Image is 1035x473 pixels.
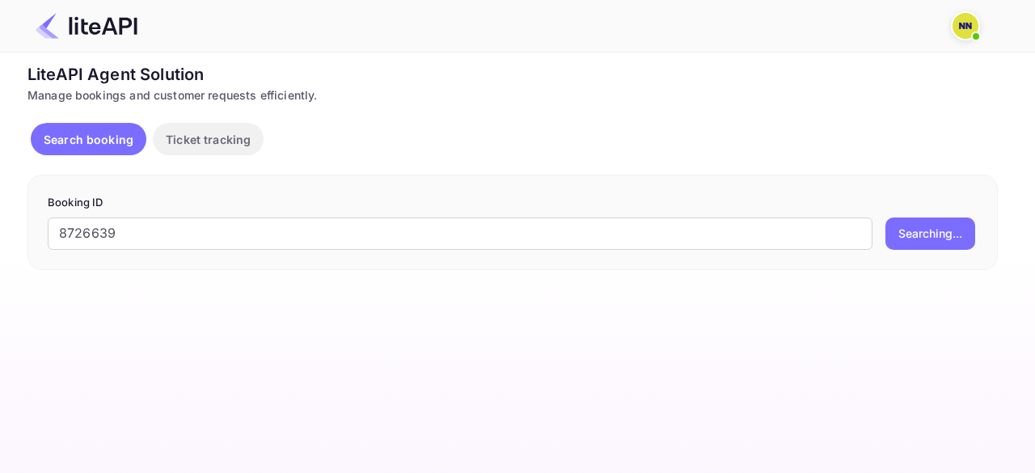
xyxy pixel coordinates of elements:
[27,87,998,103] div: Manage bookings and customer requests efficiently.
[953,13,978,39] img: N/A N/A
[27,62,998,87] div: LiteAPI Agent Solution
[48,217,872,250] input: Enter Booking ID (e.g., 63782194)
[44,131,133,148] p: Search booking
[885,217,975,250] button: Searching...
[48,195,978,211] p: Booking ID
[36,13,137,39] img: LiteAPI Logo
[166,131,251,148] p: Ticket tracking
